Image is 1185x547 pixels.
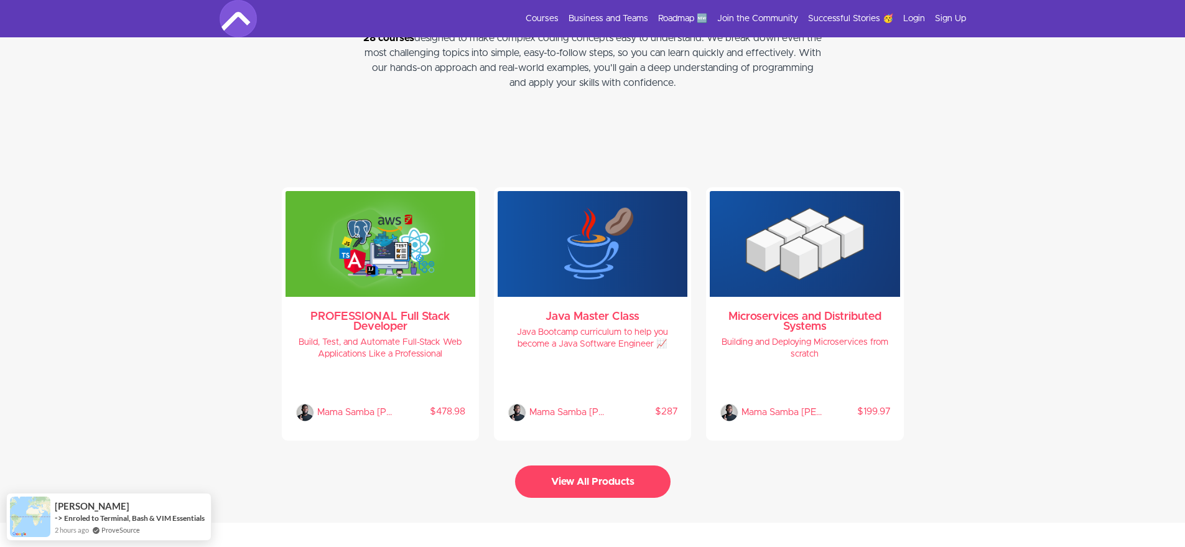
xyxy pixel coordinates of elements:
[508,327,677,350] h4: Java Bootcamp curriculum to help you become a Java Software Engineer 📈
[529,403,610,422] p: Mama Samba Braima Nelson
[610,406,677,418] p: $287
[363,30,823,90] p: designed to make complex coding concepts easy to understand. We break down even the most challeng...
[286,191,475,297] img: WPzdydpSLWzi0DE2vtpQ_full-stack-professional.png
[508,312,677,322] h3: Java Master Class
[526,12,559,25] a: Courses
[101,525,140,535] a: ProveSource
[295,337,465,360] h4: Build, Test, and Automate Full-Stack Web Applications Like a Professional
[720,403,738,422] img: Mama Samba Braima Nelson
[295,312,465,332] h3: PROFESSIONAL Full Stack Developer
[822,406,890,418] p: $199.97
[720,312,890,332] h3: Microservices and Distributed Systems
[317,403,397,422] p: Mama Samba Braima Nelson
[295,403,314,422] img: Mama Samba Braima Nelson
[397,406,465,418] p: $478.98
[717,12,798,25] a: Join the Community
[515,480,671,486] a: View All Products
[498,191,687,297] img: KxJrDWUAT7eboSIIw62Q_java-master-class.png
[64,513,205,523] a: Enroled to Terminal, Bash & VIM Essentials
[935,12,966,25] a: Sign Up
[658,12,707,25] a: Roadmap 🆕
[363,33,414,43] a: 28 courses
[55,513,63,523] span: ->
[710,191,899,437] a: Microservices and Distributed Systems Building and Deploying Microservices from scratch Mama Samb...
[508,403,526,422] img: Mama Samba Braima Nelson
[55,501,129,512] span: [PERSON_NAME]
[710,191,899,297] img: TihXErSBeUGYhRLXbhsQ_microservices.png
[808,12,893,25] a: Successful Stories 🥳
[55,525,89,535] span: 2 hours ago
[498,191,687,437] a: Java Master Class Java Bootcamp curriculum to help you become a Java Software Engineer 📈 Mama Sam...
[903,12,925,25] a: Login
[741,403,822,422] p: Mama Samba Braima Nelson
[569,12,648,25] a: Business and Teams
[720,337,890,360] h4: Building and Deploying Microservices from scratch
[10,497,50,537] img: provesource social proof notification image
[286,191,475,437] a: PROFESSIONAL Full Stack Developer Build, Test, and Automate Full-Stack Web Applications Like a Pr...
[515,465,671,498] button: View All Products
